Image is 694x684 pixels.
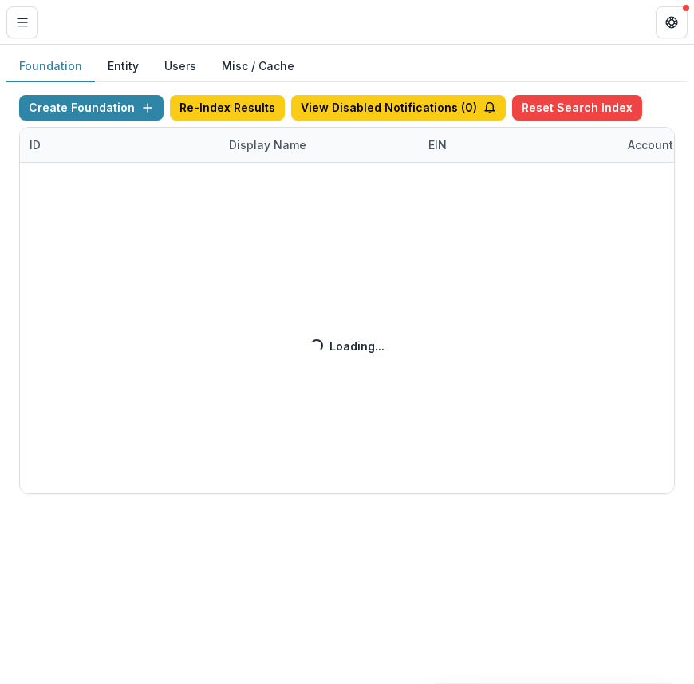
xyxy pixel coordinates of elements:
[152,51,209,82] button: Users
[95,51,152,82] button: Entity
[656,6,688,38] button: Get Help
[6,51,95,82] button: Foundation
[209,51,307,82] button: Misc / Cache
[6,6,38,38] button: Toggle Menu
